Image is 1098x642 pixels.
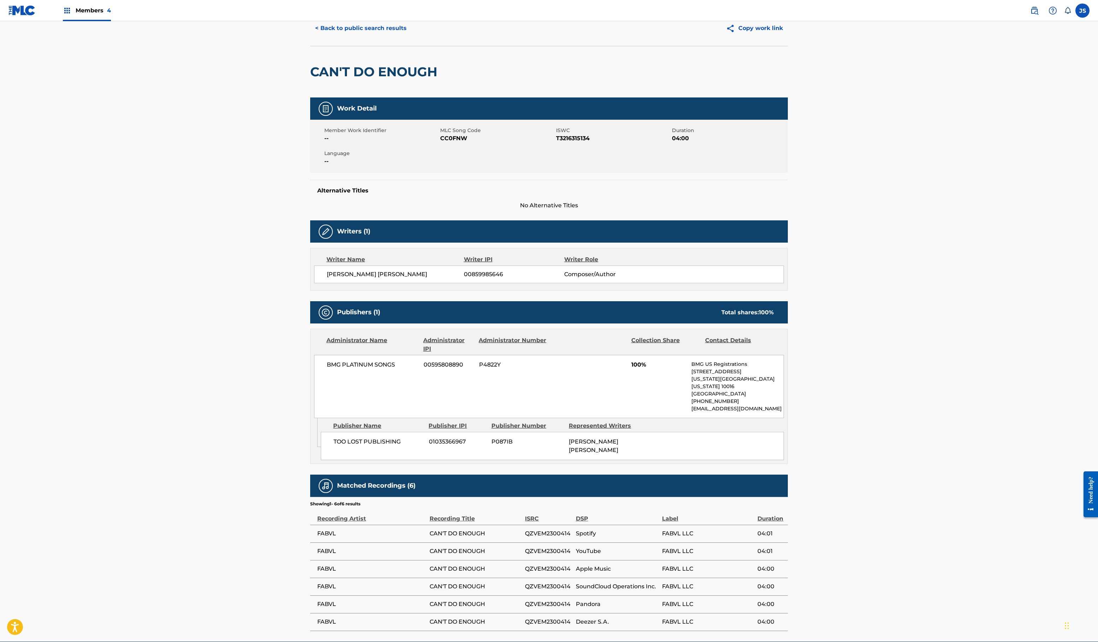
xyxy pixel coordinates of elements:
div: ISRC [525,507,572,523]
img: help [1049,6,1057,15]
span: FABVL [317,529,426,538]
img: Copy work link [726,24,738,33]
span: FABVL LLC [662,565,754,573]
div: Recording Title [430,507,521,523]
span: CAN'T DO ENOUGH [430,529,521,538]
span: FABVL LLC [662,618,754,626]
span: 100% [631,361,686,369]
span: Members [76,6,111,14]
p: [US_STATE][GEOGRAPHIC_DATA][US_STATE] 10016 [691,375,784,390]
div: Help [1046,4,1060,18]
div: DSP [576,507,659,523]
a: Public Search [1027,4,1041,18]
span: FABVL [317,618,426,626]
div: Notifications [1064,7,1071,14]
div: Drag [1065,615,1069,636]
h5: Alternative Titles [317,187,781,194]
span: 01035366967 [429,438,486,446]
img: MLC Logo [8,5,36,16]
iframe: Chat Widget [1063,608,1098,642]
iframe: Resource Center [1078,463,1098,526]
span: 04:00 [757,618,784,626]
div: Writer IPI [464,255,565,264]
div: Collection Share [631,336,700,353]
span: FABVL LLC [662,529,754,538]
span: 04:00 [757,582,784,591]
div: User Menu [1075,4,1090,18]
span: FABVL LLC [662,547,754,555]
span: Spotify [576,529,659,538]
span: 100 % [759,309,774,316]
img: Publishers [321,308,330,317]
span: 04:00 [757,600,784,608]
span: Member Work Identifier [324,127,438,134]
h5: Writers (1) [337,227,370,236]
span: P4822Y [479,361,548,369]
div: Administrator Name [326,336,418,353]
div: Writer Role [564,255,656,264]
div: Administrator IPI [423,336,473,353]
span: Composer/Author [564,270,656,279]
h5: Publishers (1) [337,308,380,316]
span: FABVL LLC [662,582,754,591]
p: [STREET_ADDRESS] [691,368,784,375]
p: Showing 1 - 6 of 6 results [310,501,360,507]
span: -- [324,134,438,143]
span: [PERSON_NAME] [PERSON_NAME] [569,438,618,453]
span: YouTube [576,547,659,555]
p: [PHONE_NUMBER] [691,398,784,405]
div: Contact Details [705,336,774,353]
span: FABVL [317,600,426,608]
h2: CAN'T DO ENOUGH [310,64,441,80]
span: 00859985646 [464,270,564,279]
span: MLC Song Code [440,127,554,134]
span: CAN'T DO ENOUGH [430,582,521,591]
span: FABVL [317,547,426,555]
span: 04:01 [757,547,784,555]
span: [PERSON_NAME] [PERSON_NAME] [327,270,464,279]
p: [EMAIL_ADDRESS][DOMAIN_NAME] [691,405,784,412]
span: 04:00 [757,565,784,573]
div: Writer Name [326,255,464,264]
button: < Back to public search results [310,19,412,37]
span: ISWC [556,127,670,134]
h5: Work Detail [337,105,377,113]
span: QZVEM2300414 [525,547,572,555]
span: 04:00 [672,134,786,143]
span: Deezer S.A. [576,618,659,626]
span: CAN'T DO ENOUGH [430,565,521,573]
span: QZVEM2300414 [525,565,572,573]
span: QZVEM2300414 [525,600,572,608]
span: Duration [672,127,786,134]
span: No Alternative Titles [310,201,788,210]
div: Represented Writers [569,422,641,430]
div: Administrator Number [479,336,547,353]
span: 04:01 [757,529,784,538]
span: TOO LOST PUBLISHING [333,438,424,446]
span: 4 [107,7,111,14]
p: BMG US Registrations [691,361,784,368]
div: Label [662,507,754,523]
div: Publisher IPI [429,422,486,430]
span: Pandora [576,600,659,608]
img: Top Rightsholders [63,6,71,15]
h5: Matched Recordings (6) [337,482,415,490]
span: CAN'T DO ENOUGH [430,618,521,626]
span: FABVL [317,582,426,591]
img: Work Detail [321,105,330,113]
span: QZVEM2300414 [525,582,572,591]
span: FABVL [317,565,426,573]
span: CAN'T DO ENOUGH [430,600,521,608]
img: Matched Recordings [321,482,330,490]
span: -- [324,157,438,166]
p: [GEOGRAPHIC_DATA] [691,390,784,398]
div: Publisher Name [333,422,423,430]
img: Writers [321,227,330,236]
button: Copy work link [721,19,788,37]
span: QZVEM2300414 [525,618,572,626]
span: T3216315134 [556,134,670,143]
span: CAN'T DO ENOUGH [430,547,521,555]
